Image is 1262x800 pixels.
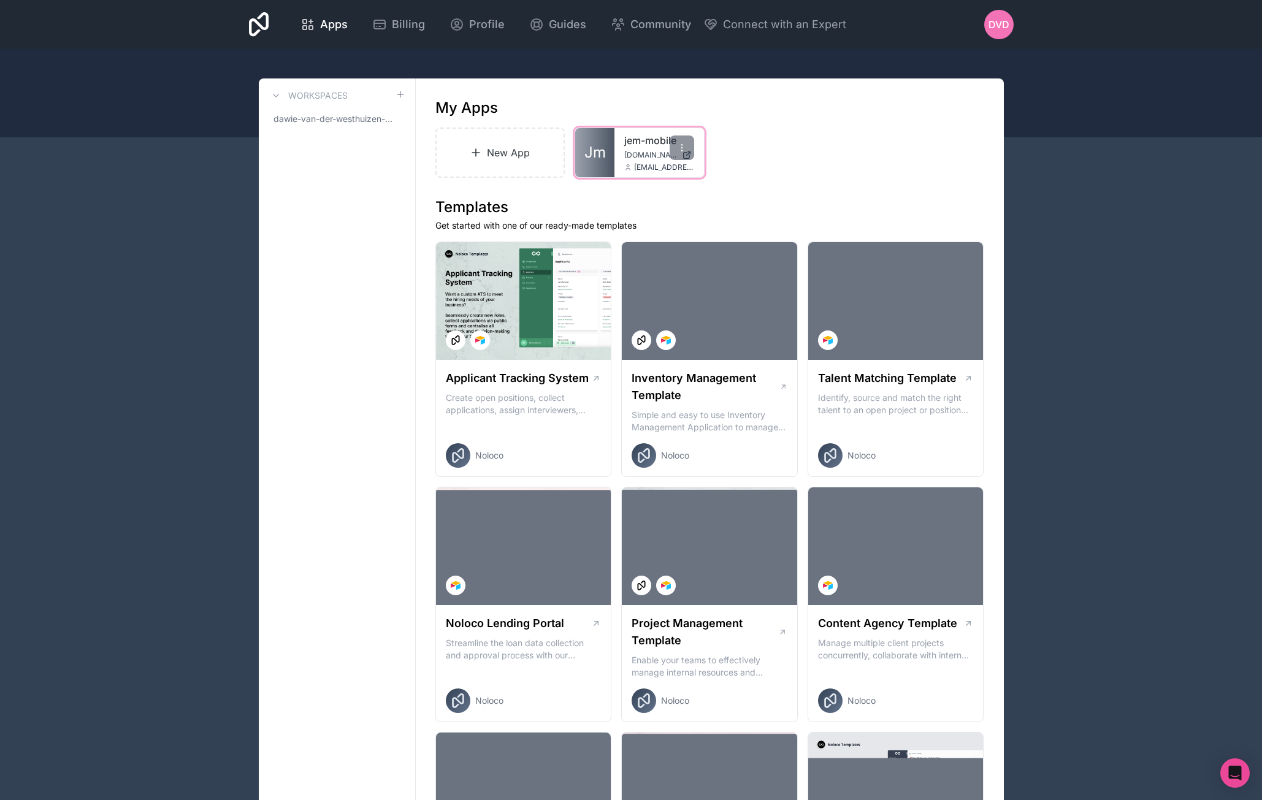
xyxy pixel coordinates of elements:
[847,449,876,462] span: Noloco
[392,16,425,33] span: Billing
[584,143,606,162] span: Jm
[362,11,435,38] a: Billing
[435,98,498,118] h1: My Apps
[446,392,602,416] p: Create open positions, collect applications, assign interviewers, centralise candidate feedback a...
[549,16,586,33] span: Guides
[823,581,833,590] img: Airtable Logo
[269,88,348,103] a: Workspaces
[818,615,957,632] h1: Content Agency Template
[989,17,1009,32] span: Dvd
[1220,758,1250,788] div: Open Intercom Messenger
[624,150,677,160] span: [DOMAIN_NAME]
[818,637,974,661] p: Manage multiple client projects concurrently, collaborate with internal and external stakeholders...
[440,11,514,38] a: Profile
[661,695,689,707] span: Noloco
[634,162,694,172] span: [EMAIL_ADDRESS][DOMAIN_NAME]
[320,16,348,33] span: Apps
[575,128,614,177] a: Jm
[446,370,589,387] h1: Applicant Tracking System
[723,16,846,33] span: Connect with an Expert
[818,392,974,416] p: Identify, source and match the right talent to an open project or position with our Talent Matchi...
[273,113,396,125] span: dawie-van-der-westhuizen-workspace
[661,581,671,590] img: Airtable Logo
[847,695,876,707] span: Noloco
[435,219,984,232] p: Get started with one of our ready-made templates
[435,197,984,217] h1: Templates
[661,449,689,462] span: Noloco
[624,150,694,160] a: [DOMAIN_NAME]
[632,615,778,649] h1: Project Management Template
[475,695,503,707] span: Noloco
[823,335,833,345] img: Airtable Logo
[818,370,957,387] h1: Talent Matching Template
[519,11,596,38] a: Guides
[632,409,787,433] p: Simple and easy to use Inventory Management Application to manage your stock, orders and Manufact...
[451,581,461,590] img: Airtable Logo
[291,11,358,38] a: Apps
[475,449,503,462] span: Noloco
[446,637,602,661] p: Streamline the loan data collection and approval process with our Lending Portal template.
[632,370,779,404] h1: Inventory Management Template
[630,16,691,33] span: Community
[703,16,846,33] button: Connect with an Expert
[446,615,564,632] h1: Noloco Lending Portal
[288,90,348,102] h3: Workspaces
[475,335,485,345] img: Airtable Logo
[269,108,405,130] a: dawie-van-der-westhuizen-workspace
[632,654,787,679] p: Enable your teams to effectively manage internal resources and execute client projects on time.
[624,133,694,148] a: jem-mobile
[601,11,701,38] a: Community
[661,335,671,345] img: Airtable Logo
[435,128,565,178] a: New App
[469,16,505,33] span: Profile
